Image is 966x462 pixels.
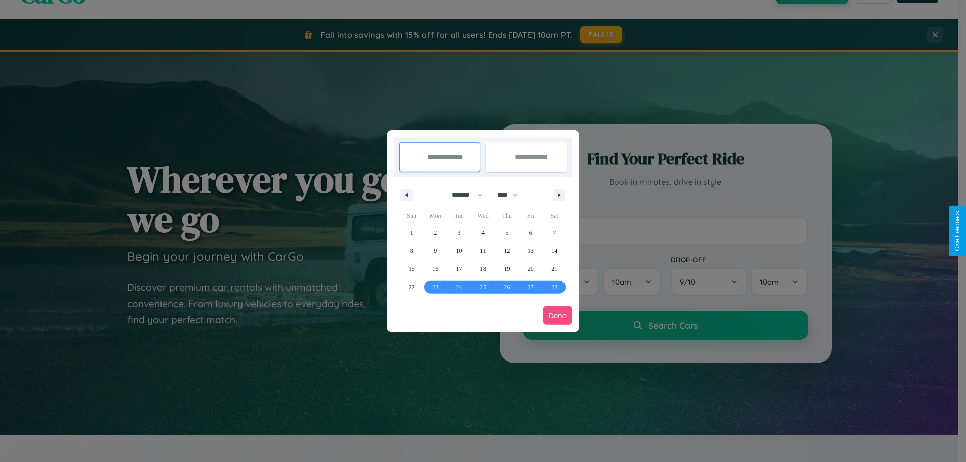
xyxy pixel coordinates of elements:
span: 1 [410,224,413,242]
button: 19 [495,260,519,278]
span: 10 [456,242,462,260]
span: 13 [528,242,534,260]
button: 18 [471,260,495,278]
button: 9 [423,242,447,260]
span: 12 [504,242,510,260]
button: 16 [423,260,447,278]
button: 1 [399,224,423,242]
span: 8 [410,242,413,260]
button: 21 [543,260,567,278]
button: 15 [399,260,423,278]
button: 7 [543,224,567,242]
span: 22 [409,278,415,296]
button: 10 [447,242,471,260]
span: 11 [480,242,486,260]
span: 18 [480,260,486,278]
div: Give Feedback [954,211,961,251]
span: Sat [543,208,567,224]
span: 21 [551,260,557,278]
button: 17 [447,260,471,278]
span: Sun [399,208,423,224]
span: 19 [504,260,510,278]
span: Thu [495,208,519,224]
button: 22 [399,278,423,296]
span: 14 [551,242,557,260]
span: Fri [519,208,542,224]
span: 6 [529,224,532,242]
button: 12 [495,242,519,260]
span: Tue [447,208,471,224]
span: 2 [434,224,437,242]
span: 4 [481,224,485,242]
button: 13 [519,242,542,260]
button: 5 [495,224,519,242]
span: 16 [432,260,438,278]
button: 6 [519,224,542,242]
button: 8 [399,242,423,260]
button: 27 [519,278,542,296]
button: 20 [519,260,542,278]
span: 25 [480,278,486,296]
span: 24 [456,278,462,296]
button: 28 [543,278,567,296]
button: 4 [471,224,495,242]
button: 25 [471,278,495,296]
button: 23 [423,278,447,296]
button: 14 [543,242,567,260]
button: 3 [447,224,471,242]
span: 3 [458,224,461,242]
span: 27 [528,278,534,296]
span: Mon [423,208,447,224]
button: 26 [495,278,519,296]
span: 7 [553,224,556,242]
span: 20 [528,260,534,278]
button: 24 [447,278,471,296]
button: 2 [423,224,447,242]
span: 17 [456,260,462,278]
button: Done [543,306,572,325]
span: Wed [471,208,495,224]
span: 9 [434,242,437,260]
span: 26 [504,278,510,296]
span: 15 [409,260,415,278]
button: 11 [471,242,495,260]
span: 28 [551,278,557,296]
span: 5 [505,224,508,242]
span: 23 [432,278,438,296]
